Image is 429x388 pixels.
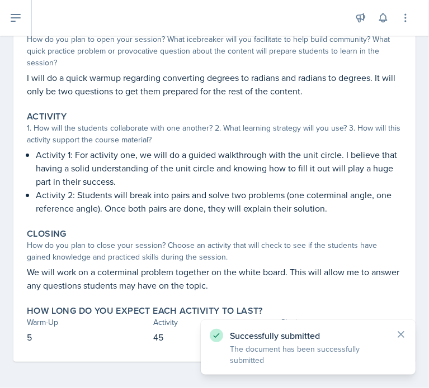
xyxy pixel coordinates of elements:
[27,228,67,239] label: Closing
[36,148,402,188] p: Activity 1: For activity one, we will do a guided walkthrough with the unit circle. I believe tha...
[27,71,402,98] p: I will do a quick warmup regarding converting degrees to radians and radians to degrees. It will ...
[27,317,149,328] div: Warm-Up
[27,239,402,263] div: How do you plan to close your session? Choose an activity that will check to see if the students ...
[230,343,386,366] p: The document has been successfully submitted
[153,330,275,344] p: 45
[230,330,386,341] p: Successfully submitted
[27,33,402,69] div: How do you plan to open your session? What icebreaker will you facilitate to help build community...
[27,330,149,344] p: 5
[27,111,67,122] label: Activity
[36,188,402,215] p: Activity 2: Students will break into pairs and solve two problems (one coterminal angle, one refe...
[27,305,263,317] label: How long do you expect each activity to last?
[280,317,402,328] div: Closing
[27,265,402,292] p: We will work on a coterminal problem together on the white board. This will allow me to answer an...
[153,317,275,328] div: Activity
[27,122,402,146] div: 1. How will the students collaborate with one another? 2. What learning strategy will you use? 3....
